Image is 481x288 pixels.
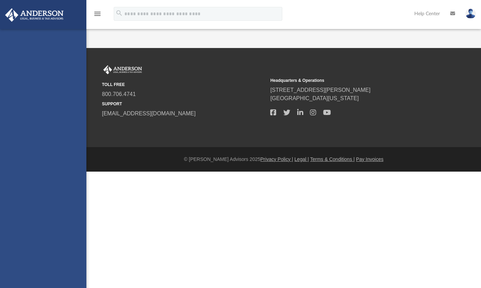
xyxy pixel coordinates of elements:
[102,65,143,74] img: Anderson Advisors Platinum Portal
[86,156,481,163] div: © [PERSON_NAME] Advisors 2025
[115,9,123,17] i: search
[102,101,265,107] small: SUPPORT
[102,111,196,116] a: [EMAIL_ADDRESS][DOMAIN_NAME]
[294,156,309,162] a: Legal |
[270,77,434,84] small: Headquarters & Operations
[93,13,102,18] a: menu
[261,156,293,162] a: Privacy Policy |
[356,156,383,162] a: Pay Invoices
[93,10,102,18] i: menu
[270,87,370,93] a: [STREET_ADDRESS][PERSON_NAME]
[3,8,66,22] img: Anderson Advisors Platinum Portal
[270,95,359,101] a: [GEOGRAPHIC_DATA][US_STATE]
[102,81,265,88] small: TOLL FREE
[310,156,355,162] a: Terms & Conditions |
[465,9,476,19] img: User Pic
[102,91,136,97] a: 800.706.4741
